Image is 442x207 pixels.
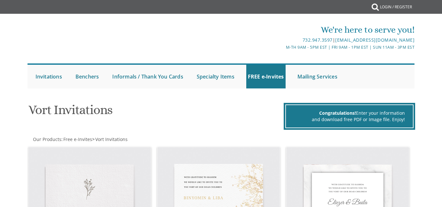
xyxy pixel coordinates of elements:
div: M-Th 9am - 5pm EST | Fri 9am - 1pm EST | Sun 11am - 3pm EST [157,44,414,51]
div: | [157,36,414,44]
a: Specialty Items [195,65,236,88]
div: : [28,136,221,143]
a: Invitations [34,65,64,88]
div: Enter your information [294,110,405,116]
a: Benchers [74,65,101,88]
a: Our Products [32,136,61,142]
a: Informals / Thank You Cards [111,65,185,88]
div: and download free PDF or Image file. Enjoy! [294,116,405,123]
a: Vort Invitations [95,136,128,142]
a: Mailing Services [296,65,339,88]
a: Free e-Invites [63,136,92,142]
a: 732.947.3597 [303,37,333,43]
a: [EMAIL_ADDRESS][DOMAIN_NAME] [335,37,414,43]
span: > [92,136,128,142]
span: Congratulations! [319,110,356,116]
div: We're here to serve you! [157,23,414,36]
a: FREE e-Invites [246,65,286,88]
h1: Vort Invitations [28,103,282,122]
